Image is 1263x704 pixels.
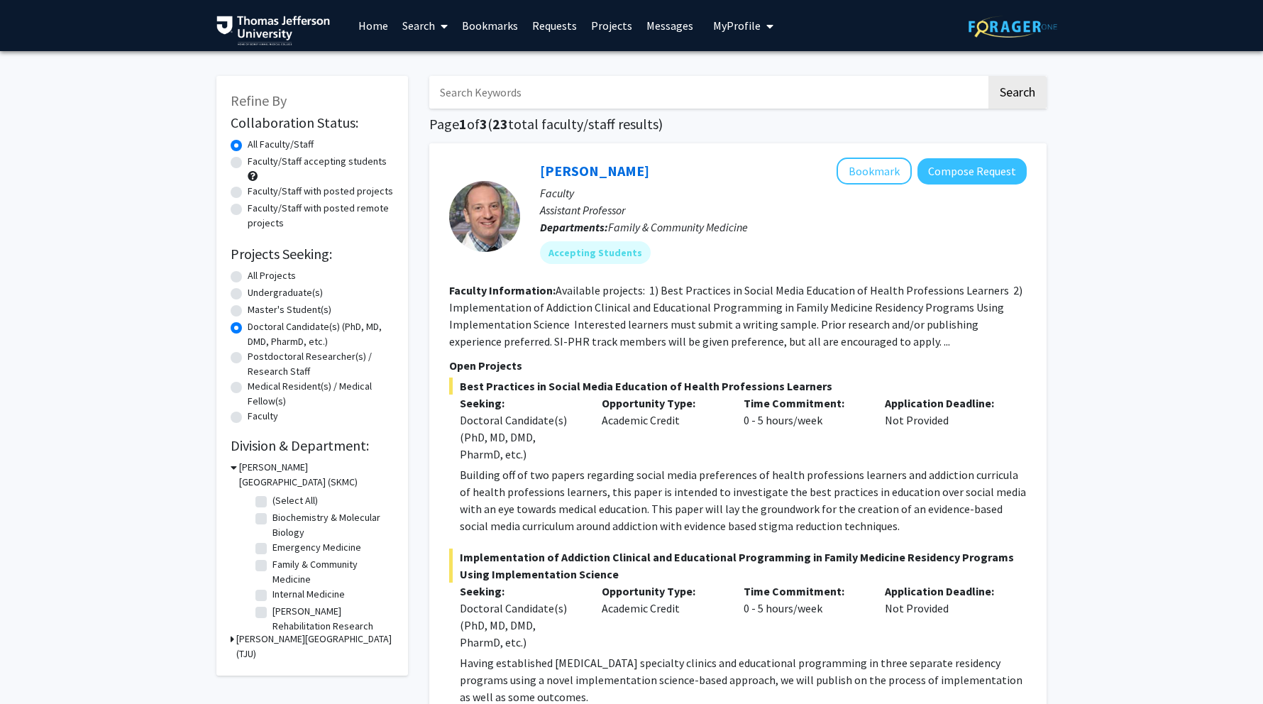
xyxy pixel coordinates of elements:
div: Academic Credit [591,583,733,651]
span: 23 [492,115,508,133]
label: (Select All) [272,493,318,508]
a: Bookmarks [455,1,525,50]
b: Faculty Information: [449,283,556,297]
a: Messages [639,1,700,50]
div: Not Provided [874,395,1016,463]
button: Search [988,76,1047,109]
mat-chip: Accepting Students [540,241,651,264]
img: Thomas Jefferson University Logo [216,16,330,45]
div: Academic Credit [591,395,733,463]
div: 0 - 5 hours/week [733,395,875,463]
label: Faculty/Staff with posted remote projects [248,201,394,231]
span: Best Practices in Social Media Education of Health Professions Learners [449,378,1027,395]
p: Opportunity Type: [602,395,722,412]
span: 1 [459,115,467,133]
label: All Projects [248,268,296,283]
label: Faculty [248,409,278,424]
div: 0 - 5 hours/week [733,583,875,651]
a: Search [395,1,455,50]
label: Undergraduate(s) [248,285,323,300]
h3: [PERSON_NAME][GEOGRAPHIC_DATA] (SKMC) [239,460,394,490]
h2: Collaboration Status: [231,114,394,131]
p: Open Projects [449,357,1027,374]
iframe: Chat [11,640,60,693]
label: Postdoctoral Researcher(s) / Research Staff [248,349,394,379]
span: My Profile [713,18,761,33]
p: Seeking: [460,583,580,600]
a: Requests [525,1,584,50]
div: Not Provided [874,583,1016,651]
label: Faculty/Staff accepting students [248,154,387,169]
span: Family & Community Medicine [608,220,748,234]
p: Time Commitment: [744,395,864,412]
span: Implementation of Addiction Clinical and Educational Programming in Family Medicine Residency Pro... [449,549,1027,583]
p: Assistant Professor [540,202,1027,219]
label: Master's Student(s) [248,302,331,317]
p: Faculty [540,185,1027,202]
a: Home [351,1,395,50]
p: Building off of two papers regarding social media preferences of health professions learners and ... [460,466,1027,534]
img: ForagerOne Logo [969,16,1057,38]
label: Medical Resident(s) / Medical Fellow(s) [248,379,394,409]
input: Search Keywords [429,76,986,109]
span: 3 [480,115,487,133]
h3: [PERSON_NAME][GEOGRAPHIC_DATA] (TJU) [236,632,394,661]
fg-read-more: Available projects: 1) Best Practices in Social Media Education of Health Professions Learners 2)... [449,283,1022,348]
h1: Page of ( total faculty/staff results) [429,116,1047,133]
h2: Division & Department: [231,437,394,454]
label: All Faculty/Staff [248,137,314,152]
div: Doctoral Candidate(s) (PhD, MD, DMD, PharmD, etc.) [460,600,580,651]
a: [PERSON_NAME] [540,162,649,180]
h2: Projects Seeking: [231,246,394,263]
a: Projects [584,1,639,50]
p: Opportunity Type: [602,583,722,600]
label: Emergency Medicine [272,540,361,555]
label: Family & Community Medicine [272,557,390,587]
label: Internal Medicine [272,587,345,602]
label: Doctoral Candidate(s) (PhD, MD, DMD, PharmD, etc.) [248,319,394,349]
label: Faculty/Staff with posted projects [248,184,393,199]
button: Compose Request to Gregory Jaffe [917,158,1027,185]
p: Application Deadline: [885,395,1005,412]
b: Departments: [540,220,608,234]
p: Time Commitment: [744,583,864,600]
button: Add Gregory Jaffe to Bookmarks [837,158,912,185]
p: Seeking: [460,395,580,412]
div: Doctoral Candidate(s) (PhD, MD, DMD, PharmD, etc.) [460,412,580,463]
p: Application Deadline: [885,583,1005,600]
span: Refine By [231,92,287,109]
label: Biochemistry & Molecular Biology [272,510,390,540]
label: [PERSON_NAME] Rehabilitation Research Institute [272,604,390,649]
